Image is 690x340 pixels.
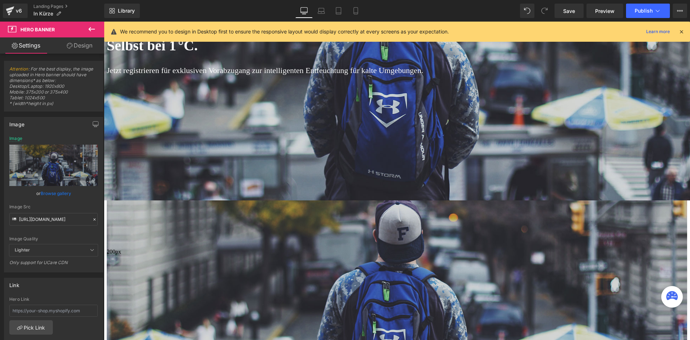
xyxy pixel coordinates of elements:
a: v6 [3,4,28,18]
div: Hero Link [9,297,98,302]
a: Design [54,37,106,54]
a: Landing Pages [33,4,104,9]
p: We recommend you to design in Desktop first to ensure the responsive layout would display correct... [120,28,449,36]
span: Preview [595,7,615,15]
div: Only support for UCare CDN [9,260,98,270]
b: Lighter [15,247,30,253]
a: Preview [586,4,623,18]
a: Attention [9,66,28,72]
div: Image [9,117,24,127]
button: Redo [537,4,552,18]
div: Image [9,136,22,141]
span: Hero Banner [20,27,55,32]
span: 200px [3,227,17,233]
button: Publish [626,4,670,18]
a: Mobile [347,4,364,18]
div: Image Quality [9,236,98,241]
div: v6 [14,6,23,15]
input: Link [9,213,98,226]
a: New Library [104,4,140,18]
span: Library [118,8,135,14]
a: Desktop [295,4,313,18]
span: In Kürze [33,11,53,17]
span: Publish [635,8,653,14]
span: Save [563,7,575,15]
h1: Selbst bei 1 °C. [3,15,312,33]
a: Learn more [643,27,673,36]
a: Browse gallery [41,187,71,200]
iframe: To enrich screen reader interactions, please activate Accessibility in Grammarly extension settings [104,22,690,340]
span: : For the best display, the image uploaded in Hero banner should have dimensions* as below: Deskt... [9,66,98,111]
a: Laptop [313,4,330,18]
button: More [673,4,687,18]
div: Link [9,278,19,288]
a: Pick Link [9,320,53,335]
div: Jetzt registrieren für exklusiven Vorabzugang zur intelligenten Entfeuchtung für kalte Umgebungen. [3,44,319,55]
a: Tablet [330,4,347,18]
div: Image Src [9,204,98,209]
div: or [9,190,98,197]
input: https://your-shop.myshopify.com [9,305,98,317]
button: Undo [520,4,534,18]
